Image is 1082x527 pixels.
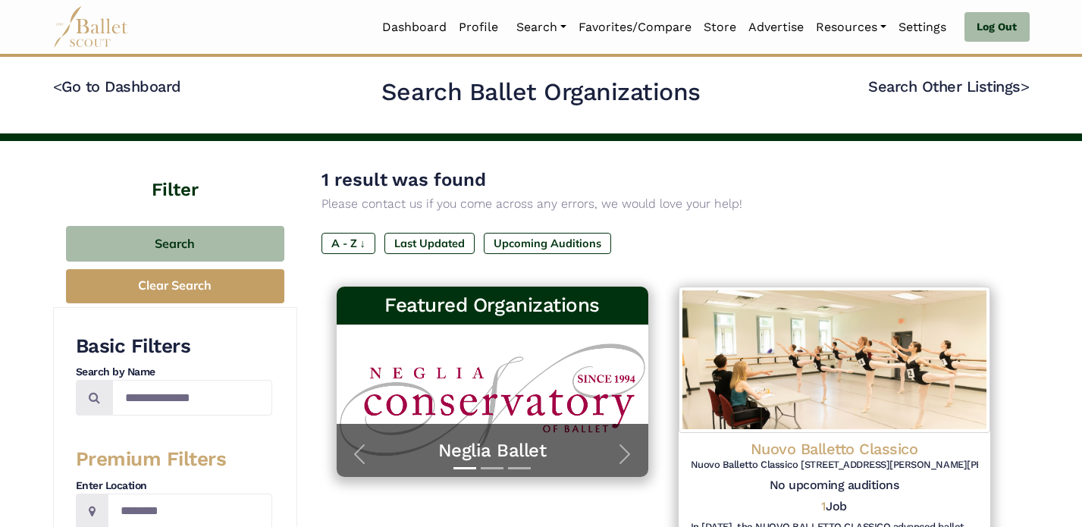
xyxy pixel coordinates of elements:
[349,293,636,318] h3: Featured Organizations
[76,478,272,494] h4: Enter Location
[810,11,892,43] a: Resources
[112,380,272,416] input: Search by names...
[821,499,846,515] h5: Job
[508,460,531,477] button: Slide 3
[453,11,504,43] a: Profile
[742,11,810,43] a: Advertise
[679,287,990,432] img: Logo
[484,233,611,254] label: Upcoming Auditions
[76,447,272,472] h3: Premium Filters
[698,11,742,43] a: Store
[453,460,476,477] button: Slide 1
[481,460,503,477] button: Slide 2
[1021,77,1030,96] code: >
[892,11,952,43] a: Settings
[53,77,62,96] code: <
[66,226,284,262] button: Search
[572,11,698,43] a: Favorites/Compare
[868,77,1029,96] a: Search Other Listings>
[53,141,297,203] h4: Filter
[66,269,284,303] button: Clear Search
[376,11,453,43] a: Dashboard
[76,365,272,380] h4: Search by Name
[321,169,486,190] span: 1 result was found
[352,439,633,463] a: Neglia Ballet
[321,233,375,254] label: A - Z ↓
[381,77,701,108] h2: Search Ballet Organizations
[321,194,1005,214] p: Please contact us if you come across any errors, we would love your help!
[691,459,978,472] h6: Nuovo Balletto Classico [STREET_ADDRESS][PERSON_NAME][PERSON_NAME]
[53,77,181,96] a: <Go to Dashboard
[76,334,272,359] h3: Basic Filters
[821,499,826,513] span: 1
[384,233,475,254] label: Last Updated
[691,478,978,494] h5: No upcoming auditions
[691,439,978,459] h4: Nuovo Balletto Classico
[964,12,1029,42] a: Log Out
[510,11,572,43] a: Search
